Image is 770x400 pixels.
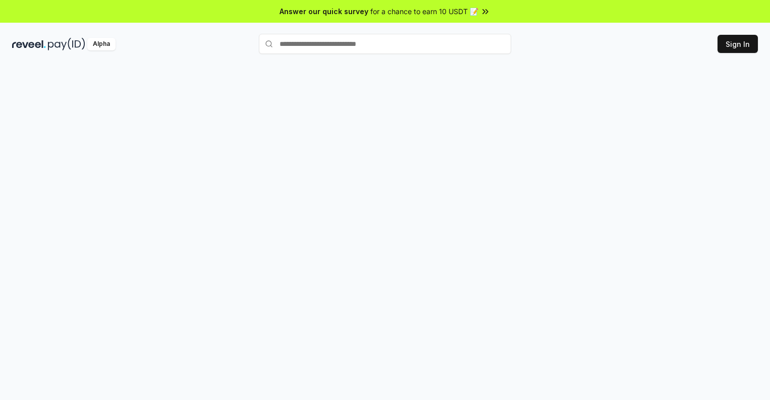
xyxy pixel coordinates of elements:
[87,38,116,50] div: Alpha
[48,38,85,50] img: pay_id
[718,35,758,53] button: Sign In
[280,6,368,17] span: Answer our quick survey
[370,6,478,17] span: for a chance to earn 10 USDT 📝
[12,38,46,50] img: reveel_dark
